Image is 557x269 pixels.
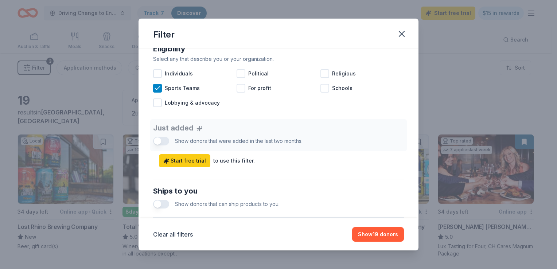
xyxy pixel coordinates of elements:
button: Clear all filters [153,230,193,239]
span: Show donors that can ship products to you. [175,201,280,207]
span: Individuals [165,69,193,78]
span: Schools [332,84,352,93]
div: Ships to you [153,185,404,197]
span: For profit [248,84,271,93]
span: Lobbying & advocacy [165,98,220,107]
a: Start free trial [159,154,210,167]
span: Sports Teams [165,84,200,93]
button: Show19 donors [352,227,404,242]
span: Religious [332,69,356,78]
div: Filter [153,29,175,40]
span: Start free trial [163,156,206,165]
div: to use this filter. [213,156,255,165]
div: Select any that describe you or your organization. [153,55,404,63]
div: Eligibility [153,43,404,55]
span: Political [248,69,269,78]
